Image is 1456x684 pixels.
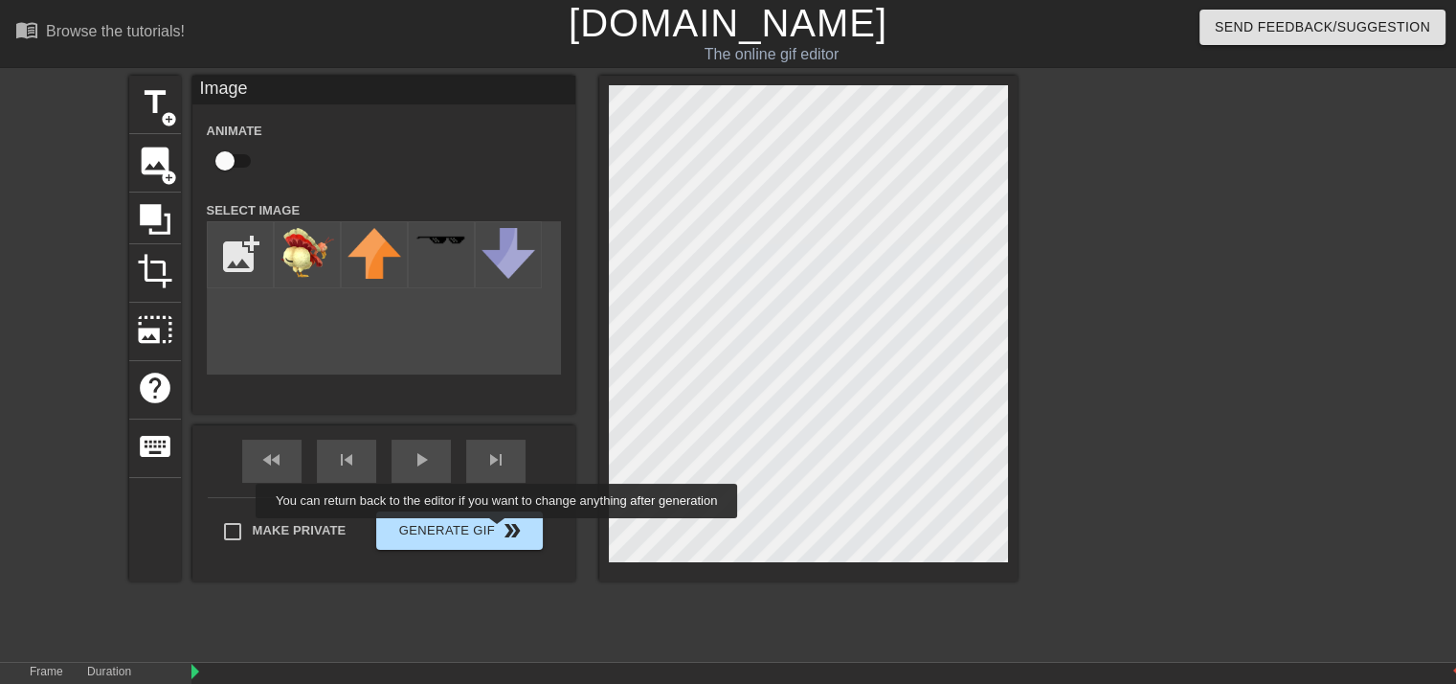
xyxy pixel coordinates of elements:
span: crop [137,253,173,289]
span: Make Private [253,521,347,540]
span: photo_size_select_large [137,311,173,348]
label: Select Image [207,201,301,220]
span: skip_previous [335,448,358,471]
span: add_circle [161,111,177,127]
span: menu_book [15,18,38,41]
img: downvote.png [482,228,535,279]
a: [DOMAIN_NAME] [569,2,887,44]
div: Browse the tutorials! [46,23,185,39]
span: add_circle [161,170,177,186]
span: fast_rewind [260,448,283,471]
div: Image [192,76,575,104]
span: Generate Gif [384,519,534,542]
img: deal-with-it.png [414,235,468,245]
span: double_arrow [501,519,524,542]
span: image [137,143,173,179]
span: skip_next [484,448,507,471]
img: UtraA-Twerkey.png [280,228,334,278]
span: Send Feedback/Suggestion [1215,15,1430,39]
span: play_arrow [410,448,433,471]
div: The online gif editor [495,43,1048,66]
span: help [137,370,173,406]
button: Send Feedback/Suggestion [1199,10,1445,45]
label: Animate [207,122,262,141]
img: upvote.png [347,228,401,279]
button: Generate Gif [376,512,542,550]
span: title [137,84,173,121]
label: Duration [87,667,131,678]
span: keyboard [137,428,173,465]
a: Browse the tutorials! [15,18,185,48]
